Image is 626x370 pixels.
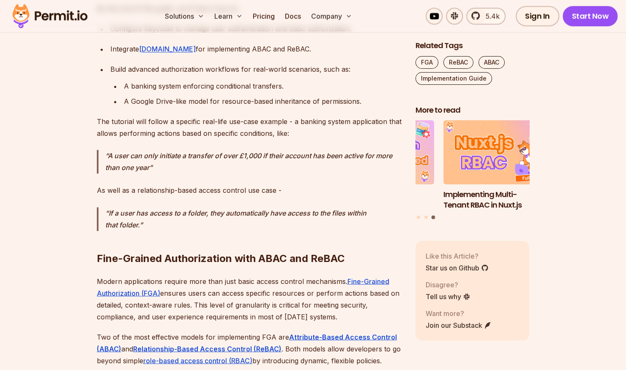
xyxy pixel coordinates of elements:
[8,2,91,30] img: Permit logo
[426,308,492,319] p: Want more?
[97,184,402,196] p: As well as a relationship-based access control use case -
[105,150,402,173] p: A user can only initiate a transfer of over £1,000 if their account has been active for more than...
[426,292,470,302] a: Tell us why
[443,121,558,185] img: Implementing Multi-Tenant RBAC in Nuxt.js
[426,320,492,330] a: Join our Substack
[426,251,489,261] p: Like this Article?
[416,72,492,85] a: Implementation Guide
[97,275,402,322] p: Modern applications require more than just basic access control mechanisms. ensures users can acc...
[282,8,304,24] a: Docs
[416,105,530,116] h2: More to read
[416,56,438,69] a: FGA
[308,8,355,24] button: Company
[139,45,196,53] a: [DOMAIN_NAME]
[481,11,500,21] span: 5.4k
[443,56,473,69] a: ReBAC
[478,56,505,69] a: ABAC
[124,95,402,107] div: A Google Drive-like model for resource-based inheritance of permissions.
[443,121,558,211] a: Implementing Multi-Tenant RBAC in Nuxt.jsImplementing Multi-Tenant RBAC in Nuxt.js
[424,216,428,219] button: Go to slide 2
[97,331,402,366] p: Two of the most effective models for implementing FGA are and . Both models allow developers to g...
[443,189,558,211] h3: Implementing Multi-Tenant RBAC in Nuxt.js
[516,6,559,26] a: Sign In
[161,8,208,24] button: Solutions
[426,263,489,273] a: Star us on Github
[320,121,435,211] li: 2 of 3
[466,8,506,24] a: 5.4k
[417,216,420,219] button: Go to slide 1
[320,189,435,211] h3: Prisma ORM Data Filtering with ReBAC
[133,344,282,353] a: Relationship-Based Access Control (ReBAC)
[432,216,435,219] button: Go to slide 3
[97,116,402,139] p: The tutorial will follow a specific real-life use-case example - a banking system application tha...
[211,8,246,24] button: Learn
[110,63,402,75] div: Build advanced authorization workflows for real-world scenarios, such as:
[97,218,402,265] h2: Fine-Grained Authorization with ABAC and ReBAC
[143,356,252,365] a: role-based access control (RBAC)
[563,6,618,26] a: Start Now
[416,41,530,51] h2: Related Tags
[416,121,530,221] div: Posts
[443,121,558,211] li: 3 of 3
[110,43,402,55] div: Integrate for implementing ABAC and ReBAC.
[320,121,435,185] img: Prisma ORM Data Filtering with ReBAC
[426,280,470,290] p: Disagree?
[105,207,402,231] p: If a user has access to a folder, they automatically have access to the files within that folder.
[124,80,402,92] div: A banking system enforcing conditional transfers.
[249,8,278,24] a: Pricing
